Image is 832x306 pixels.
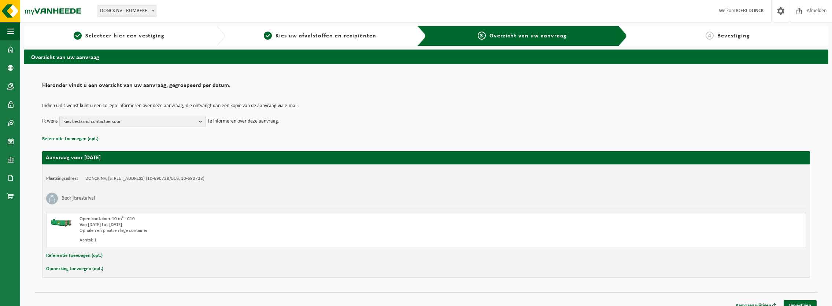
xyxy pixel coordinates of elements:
[46,155,101,161] strong: Aanvraag voor [DATE]
[79,237,455,243] div: Aantal: 1
[79,228,455,234] div: Ophalen en plaatsen lege container
[42,103,810,109] p: Indien u dit wenst kunt u een collega informeren over deze aanvraag, die ontvangt dan een kopie v...
[717,33,750,39] span: Bevestiging
[735,8,764,14] strong: JOERI DONCK
[63,116,196,127] span: Kies bestaand contactpersoon
[276,33,376,39] span: Kies uw afvalstoffen en recipiënten
[59,116,206,127] button: Kies bestaand contactpersoon
[97,6,157,17] span: DONCK NV - RUMBEKE
[74,32,82,40] span: 1
[79,216,135,221] span: Open container 10 m³ - C10
[42,134,99,144] button: Referentie toevoegen (opt.)
[85,176,204,182] td: DONCK NV, [STREET_ADDRESS] (10-690728/BUS, 10-690728)
[229,32,411,40] a: 2Kies uw afvalstoffen en recipiënten
[489,33,567,39] span: Overzicht van uw aanvraag
[4,290,122,306] iframe: chat widget
[42,116,58,127] p: Ik wens
[478,32,486,40] span: 3
[62,193,95,204] h3: Bedrijfsrestafval
[42,83,810,92] h2: Hieronder vindt u een overzicht van uw aanvraag, gegroepeerd per datum.
[24,50,828,64] h2: Overzicht van uw aanvraag
[46,251,103,261] button: Referentie toevoegen (opt.)
[46,264,103,274] button: Opmerking toevoegen (opt.)
[85,33,164,39] span: Selecteer hier een vestiging
[264,32,272,40] span: 2
[50,216,72,227] img: HK-XC-10-GN-00.png
[706,32,714,40] span: 4
[97,6,157,16] span: DONCK NV - RUMBEKE
[208,116,280,127] p: te informeren over deze aanvraag.
[46,176,78,181] strong: Plaatsingsadres:
[79,222,122,227] strong: Van [DATE] tot [DATE]
[27,32,210,40] a: 1Selecteer hier een vestiging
